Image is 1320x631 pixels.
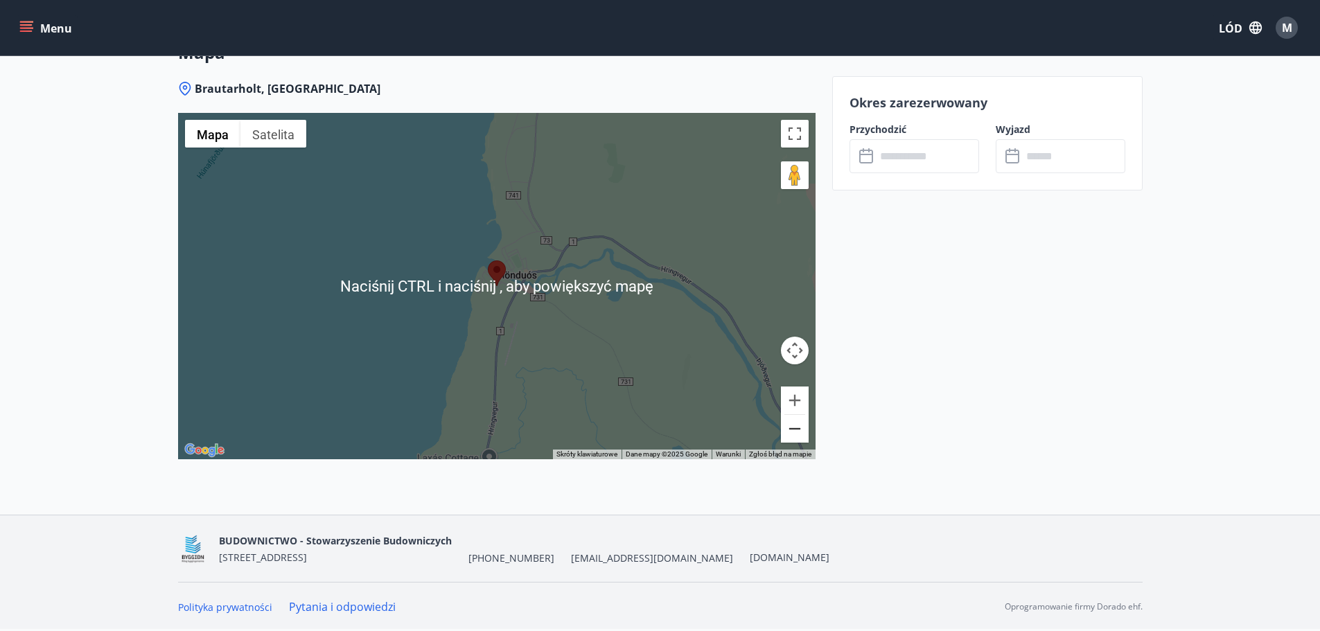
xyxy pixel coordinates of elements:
[781,337,809,364] button: Sterowanie kamerą na mapie
[197,127,229,142] font: Mapa
[182,441,227,459] img: Google
[219,551,307,564] font: [STREET_ADDRESS]
[716,450,741,458] font: Warunki
[781,120,809,148] button: Włącz widok pełnoekranowy
[1219,21,1242,36] font: LÓD
[750,551,829,564] a: [DOMAIN_NAME]
[240,120,306,148] button: Pokaż zdjęcia satelitarne
[1270,11,1303,44] button: M
[17,15,78,40] button: menu
[850,94,987,111] font: Okres zarezerwowany
[556,450,617,459] button: Skróty klawiaturowe
[996,123,1030,136] font: Wyjazd
[716,450,741,458] a: Warunki (otwiera siew w nowej karcie)
[195,81,380,96] font: Brautarholt, [GEOGRAPHIC_DATA]
[556,450,617,458] font: Skróty klawiaturowe
[289,599,396,614] a: Pytania i odpowiedzi
[178,601,272,614] a: Polityka prywatności
[1282,20,1292,35] font: M
[40,21,72,36] font: Menu
[781,386,809,414] button: Powiększać
[781,161,809,189] button: Przeciągnij Pegmana na mapę, by opčetre widok Street View
[781,415,809,443] button: Zapraszamy.
[219,534,452,547] font: BUDOWNICTWO - Stowarzyszenie Budowniczych
[749,450,811,458] a: Zgłoś błąd na mapie
[182,441,227,459] a: Pokaż dziesięć obszarów w Mapach Google (otwiera się w nowym oknie)
[185,120,240,148] button: Pokaż mapę ulic
[468,551,554,565] font: [PHONE_NUMBER]
[178,534,208,564] img: BKlGVmlTW1Qrz68WFGMFQUcXHWdQd7yePWMkvn3i.png
[571,551,733,565] font: [EMAIL_ADDRESS][DOMAIN_NAME]
[626,450,707,458] font: Dane mapy ©2025 Google
[1005,601,1143,612] font: Oprogramowanie firmy Dorado ehf.
[252,127,294,142] font: Satelita
[1213,15,1267,41] button: LÓD
[850,123,906,136] font: Przychodzić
